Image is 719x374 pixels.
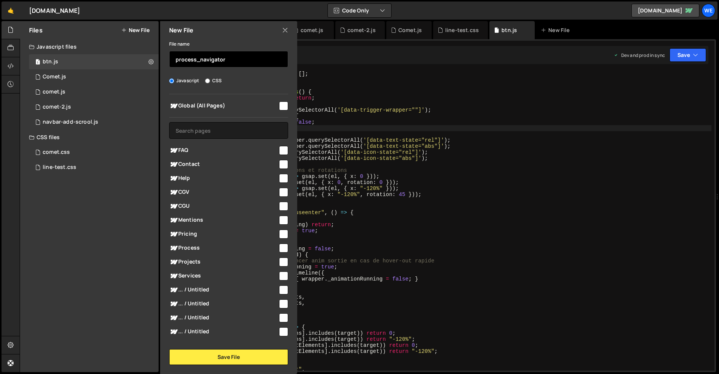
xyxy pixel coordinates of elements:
a: 🤙 [2,2,20,20]
span: Projects [169,258,278,267]
input: Javascript [169,78,174,83]
span: ... / Untitled [169,299,278,308]
div: comet.css [43,149,70,156]
span: ... / Untitled [169,313,278,322]
span: ... / Untitled [169,285,278,294]
h2: New File [169,26,193,34]
div: 17167/47404.js [29,69,159,84]
div: Comet.js [398,26,422,34]
div: Comet.js [43,74,66,80]
div: btn.js [43,58,58,65]
div: [DOMAIN_NAME] [29,6,80,15]
input: Search pages [169,122,288,139]
div: 17167/47443.js [29,115,159,130]
span: Process [169,244,278,253]
label: File name [169,40,190,48]
a: [DOMAIN_NAME] [631,4,699,17]
span: Mentions [169,216,278,225]
div: comet.js [301,26,323,34]
span: Help [169,174,278,183]
span: Contact [169,160,278,169]
span: Pricing [169,230,278,239]
span: CGU [169,202,278,211]
div: line-test.css [43,164,76,171]
div: 17167/47401.js [29,54,159,69]
div: comet-2.js [43,104,71,110]
button: Save [670,48,706,62]
span: 1 [35,60,40,66]
button: New File [121,27,150,33]
div: 17167/47408.css [29,145,159,160]
div: line-test.css [445,26,479,34]
input: Name [169,51,288,67]
label: Javascript [169,77,199,84]
span: Global (All Pages) [169,101,278,110]
div: Javascript files [20,39,159,54]
button: Code Only [328,4,391,17]
button: Save File [169,349,288,365]
div: btn.js [501,26,517,34]
span: Services [169,271,278,280]
div: 17167/47405.js [29,100,159,115]
div: comet.js [43,89,65,95]
a: We [702,4,715,17]
input: CSS [205,78,210,83]
div: comet-2.js [347,26,376,34]
div: 17167/47403.css [29,160,159,175]
span: CGV [169,188,278,197]
span: ... / Untitled [169,327,278,336]
div: CSS files [20,130,159,145]
div: Dev and prod in sync [614,52,665,58]
label: CSS [205,77,222,84]
h2: Files [29,26,43,34]
div: 17167/47407.js [29,84,159,100]
span: FAQ [169,146,278,155]
div: navbar-add-scrool.js [43,119,98,126]
div: New File [541,26,572,34]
